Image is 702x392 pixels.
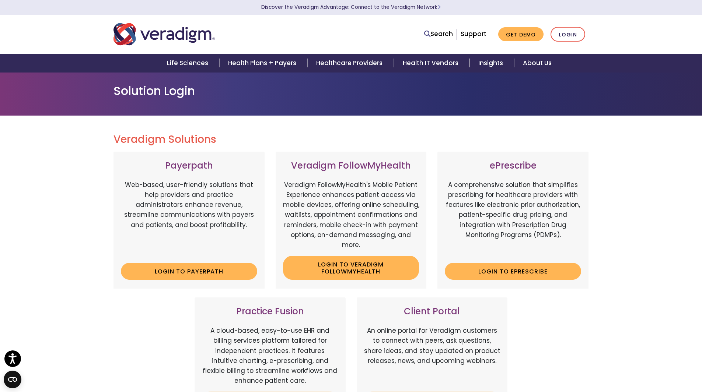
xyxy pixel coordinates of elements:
a: Healthcare Providers [307,54,394,73]
h2: Veradigm Solutions [113,133,589,146]
button: Open CMP widget [4,371,21,388]
a: About Us [514,54,560,73]
p: An online portal for Veradigm customers to connect with peers, ask questions, share ideas, and st... [364,326,500,386]
a: Insights [469,54,514,73]
h3: Veradigm FollowMyHealth [283,160,419,171]
a: Login [551,27,585,42]
a: Health IT Vendors [394,54,469,73]
a: Life Sciences [158,54,219,73]
p: Veradigm FollowMyHealth's Mobile Patient Experience enhances patient access via mobile devices, o... [283,180,419,250]
a: Login to Veradigm FollowMyHealth [283,256,419,280]
a: Login to Payerpath [121,263,257,280]
a: Get Demo [498,27,544,42]
h3: ePrescribe [445,160,581,171]
p: Web-based, user-friendly solutions that help providers and practice administrators enhance revenu... [121,180,257,257]
a: Support [461,29,486,38]
span: Learn More [437,4,441,11]
p: A cloud-based, easy-to-use EHR and billing services platform tailored for independent practices. ... [202,326,338,386]
h1: Solution Login [113,84,589,98]
a: Search [424,29,453,39]
p: A comprehensive solution that simplifies prescribing for healthcare providers with features like ... [445,180,581,257]
iframe: Drift Chat Widget [560,339,693,383]
a: Health Plans + Payers [219,54,307,73]
a: Login to ePrescribe [445,263,581,280]
h3: Practice Fusion [202,306,338,317]
img: Veradigm logo [113,22,215,46]
h3: Payerpath [121,160,257,171]
a: Discover the Veradigm Advantage: Connect to the Veradigm NetworkLearn More [261,4,441,11]
h3: Client Portal [364,306,500,317]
